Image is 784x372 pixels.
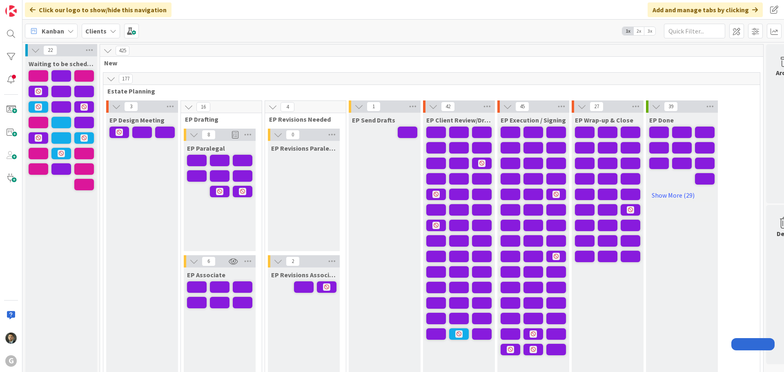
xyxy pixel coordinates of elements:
span: EP Associate [187,271,225,279]
span: 4 [281,102,294,112]
span: 42 [441,102,455,111]
span: 45 [515,102,529,111]
span: EP Wrap-up & Close [575,116,633,124]
span: EP Paralegal [187,144,225,152]
span: Waiting to be scheduled [29,60,94,68]
span: EP Revisions Needed [269,115,336,123]
span: 425 [116,46,129,56]
span: 1x [622,27,633,35]
span: EP Done [649,116,674,124]
img: Visit kanbanzone.com [5,5,17,17]
input: Quick Filter... [664,24,725,38]
span: New [104,59,753,67]
span: Kanban [42,26,64,36]
span: 0 [286,130,300,140]
a: Show More (29) [649,189,715,202]
span: Estate Planning [107,87,750,95]
img: CG [5,332,17,344]
span: EP Drafting [185,115,252,123]
b: Clients [85,27,107,35]
span: 39 [664,102,678,111]
span: 6 [202,256,216,266]
span: 2 [286,256,300,266]
span: 16 [196,102,210,112]
span: EP Execution / Signing [501,116,566,124]
div: Click our logo to show/hide this navigation [25,2,171,17]
div: G [5,355,17,367]
span: EP Revisions Paralegal [271,144,336,152]
span: 8 [202,130,216,140]
span: 3x [644,27,655,35]
span: 27 [590,102,604,111]
span: 177 [119,74,133,84]
span: EP Design Meeting [109,116,165,124]
span: EP Client Review/Draft Review Meeting [426,116,492,124]
span: EP Revisions Associate [271,271,336,279]
div: Add and manage tabs by clicking [648,2,763,17]
span: 3 [124,102,138,111]
span: 1 [367,102,381,111]
span: 2x [633,27,644,35]
span: EP Send Drafts [352,116,395,124]
span: 22 [43,45,57,55]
